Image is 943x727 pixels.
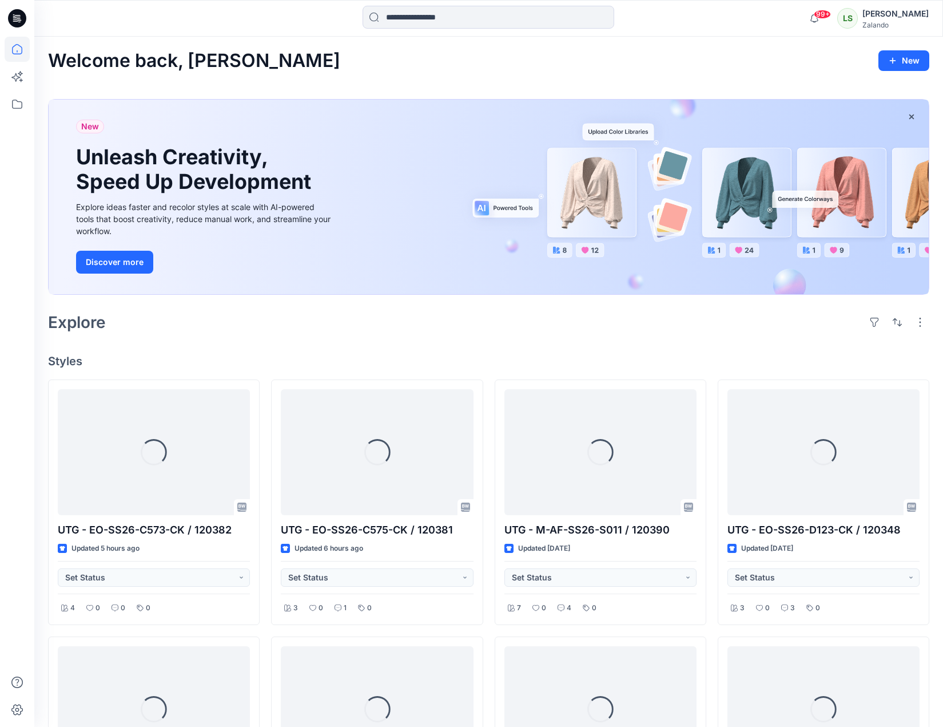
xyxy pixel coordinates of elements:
[76,145,316,194] h1: Unleash Creativity, Speed Up Development
[70,602,75,614] p: 4
[837,8,858,29] div: LS
[96,602,100,614] p: 0
[281,522,473,538] p: UTG - EO-SS26-C575-CK / 120381
[878,50,929,71] button: New
[76,201,333,237] div: Explore ideas faster and recolor styles at scale with AI-powered tools that boost creativity, red...
[48,354,929,368] h4: Styles
[81,120,99,133] span: New
[504,522,697,538] p: UTG - M-AF-SS26-S011 / 120390
[518,543,570,555] p: Updated [DATE]
[790,602,795,614] p: 3
[121,602,125,614] p: 0
[146,602,150,614] p: 0
[319,602,323,614] p: 0
[862,7,929,21] div: [PERSON_NAME]
[367,602,372,614] p: 0
[567,602,571,614] p: 4
[517,602,521,614] p: 7
[71,543,140,555] p: Updated 5 hours ago
[295,543,363,555] p: Updated 6 hours ago
[592,602,596,614] p: 0
[727,522,920,538] p: UTG - EO-SS26-D123-CK / 120348
[765,602,770,614] p: 0
[293,602,298,614] p: 3
[48,50,340,72] h2: Welcome back, [PERSON_NAME]
[814,10,831,19] span: 99+
[815,602,820,614] p: 0
[76,251,333,274] a: Discover more
[542,602,546,614] p: 0
[48,313,106,331] h2: Explore
[76,251,153,274] button: Discover more
[344,602,347,614] p: 1
[740,602,745,614] p: 3
[741,543,793,555] p: Updated [DATE]
[862,21,929,29] div: Zalando
[58,522,250,538] p: UTG - EO-SS26-C573-CK / 120382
